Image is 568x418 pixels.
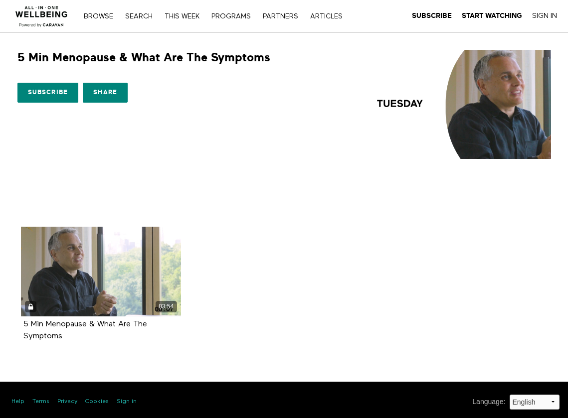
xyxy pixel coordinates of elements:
a: Sign in [117,398,137,406]
a: Terms [32,398,49,406]
a: Privacy [57,398,77,406]
div: 03:54 [156,301,177,312]
a: Browse [79,13,118,20]
a: PROGRAMS [206,13,256,20]
a: PARTNERS [258,13,303,20]
a: ARTICLES [305,13,348,20]
a: Help [11,398,24,406]
nav: Primary [79,11,347,21]
a: Start Watching [462,11,522,20]
strong: Subscribe [412,12,452,19]
label: Language : [472,397,505,407]
h1: 5 Min Menopause & What Are The Symptoms [17,50,270,65]
a: THIS WEEK [160,13,204,20]
a: Cookies [85,398,109,406]
a: Search [120,13,158,20]
img: 5 Min Menopause & What Are The Symptoms [357,50,551,159]
a: Subscribe [17,83,79,103]
a: Sign In [532,11,557,20]
a: 5 Min Menopause & What Are The Symptoms 03:54 [21,227,181,316]
a: Share [83,83,128,103]
a: 5 Min Menopause & What Are The Symptoms [23,320,147,339]
a: Subscribe [412,11,452,20]
strong: Start Watching [462,12,522,19]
